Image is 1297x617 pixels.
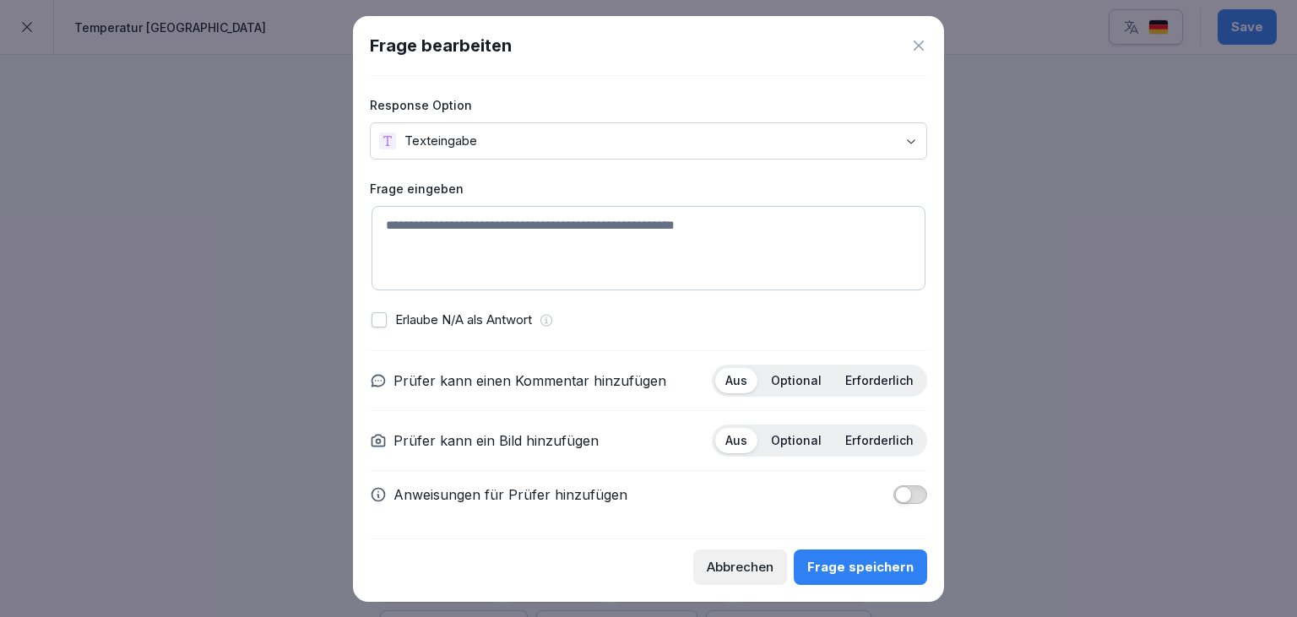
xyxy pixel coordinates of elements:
[693,549,787,585] button: Abbrechen
[845,433,914,448] p: Erforderlich
[725,433,747,448] p: Aus
[771,433,822,448] p: Optional
[771,373,822,388] p: Optional
[393,484,627,505] p: Anweisungen für Prüfer hinzufügen
[725,373,747,388] p: Aus
[370,180,927,198] label: Frage eingeben
[807,558,914,576] div: Frage speichern
[794,549,927,585] button: Frage speichern
[707,558,773,576] div: Abbrechen
[393,430,599,451] p: Prüfer kann ein Bild hinzufügen
[393,371,666,391] p: Prüfer kann einen Kommentar hinzufügen
[395,311,532,330] p: Erlaube N/A als Antwort
[845,373,914,388] p: Erforderlich
[370,33,512,58] h1: Frage bearbeiten
[370,96,927,114] label: Response Option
